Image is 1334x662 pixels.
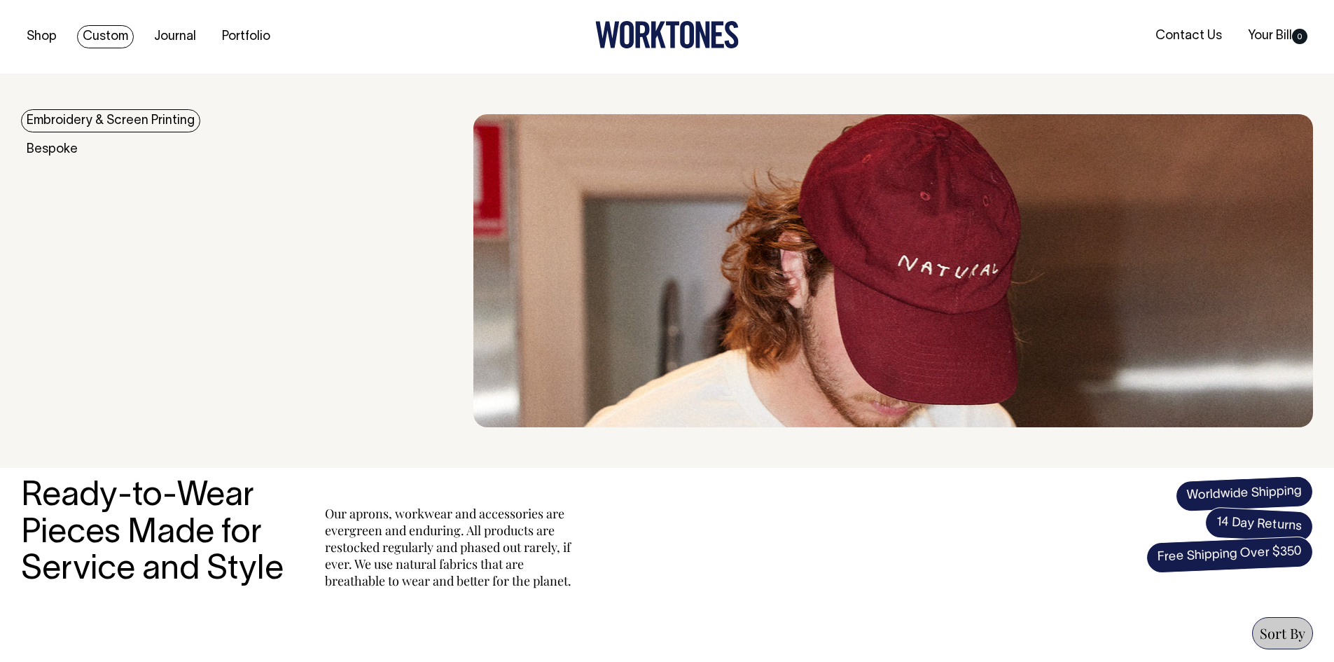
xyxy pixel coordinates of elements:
a: Your Bill0 [1242,25,1313,48]
a: Shop [21,25,62,48]
a: Bespoke [21,138,83,161]
h3: Ready-to-Wear Pieces Made for Service and Style [21,478,294,589]
a: Journal [148,25,202,48]
span: 0 [1292,29,1307,44]
span: 14 Day Returns [1204,506,1314,543]
span: Sort By [1260,623,1305,642]
span: Worldwide Shipping [1175,476,1314,512]
p: Our aprons, workwear and accessories are evergreen and enduring. All products are restocked regul... [325,505,577,589]
a: Embroidery & Screen Printing [21,109,200,132]
img: embroidery & Screen Printing [473,114,1313,427]
a: Custom [77,25,134,48]
a: Contact Us [1150,25,1228,48]
span: Free Shipping Over $350 [1146,536,1314,574]
a: Portfolio [216,25,276,48]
